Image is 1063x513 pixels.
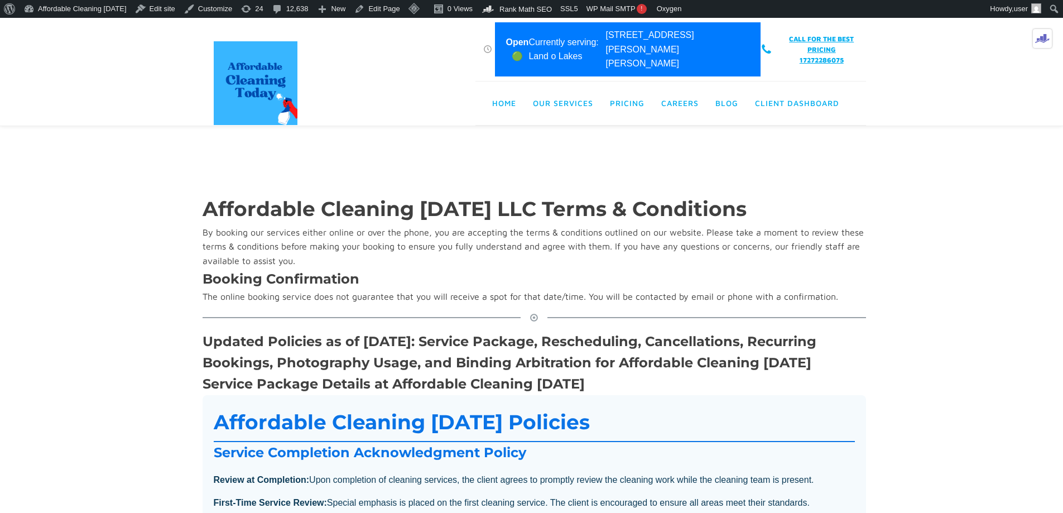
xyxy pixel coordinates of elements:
[203,290,838,304] div: The online booking service does not guarantee that you will receive a spot for that date/time. Yo...
[1014,4,1028,13] span: user
[786,33,858,66] a: CALL FOR THE BEST PRICING17272286075
[525,86,602,121] a: Our Services
[747,86,848,121] a: Client Dashboard
[214,475,310,485] strong: Review at Completion:
[203,331,866,374] h3: Updated Policies as of [DATE]: Service Package, Rescheduling, Cancellations, Recurring Bookings, ...
[653,86,707,121] a: Careers
[528,35,605,64] div: Currently serving: Land o Lakes
[203,373,585,395] h3: Service Package Details at Affordable Cleaning [DATE]
[214,496,855,510] p: Special emphasis is placed on the first cleaning service. The client is encouraged to ensure all ...
[506,35,529,64] span: Open 🟢
[203,193,747,226] h1: Affordable Cleaning [DATE] LLC Terms & Conditions
[203,226,866,269] div: By booking our services either online or over the phone, you are accepting the terms & conditions...
[602,86,653,121] a: Pricing
[214,406,855,443] h2: Affordable Cleaning [DATE] Policies
[637,4,647,14] span: !
[605,28,749,71] div: [STREET_ADDRESS][PERSON_NAME][PERSON_NAME]
[214,498,327,507] strong: First-Time Service Review:
[203,269,359,290] h3: Booking Confirmation
[484,86,525,121] a: Home
[499,5,552,13] span: Rank Math SEO
[214,41,297,125] img: affordable cleaning today Logo
[214,473,855,487] p: Upon completion of cleaning services, the client agrees to promptly review the cleaning work whil...
[484,45,492,53] img: Clock Affordable Cleaning Today
[707,86,747,121] a: Blog
[214,442,855,463] h3: Service Completion Acknowledgment Policy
